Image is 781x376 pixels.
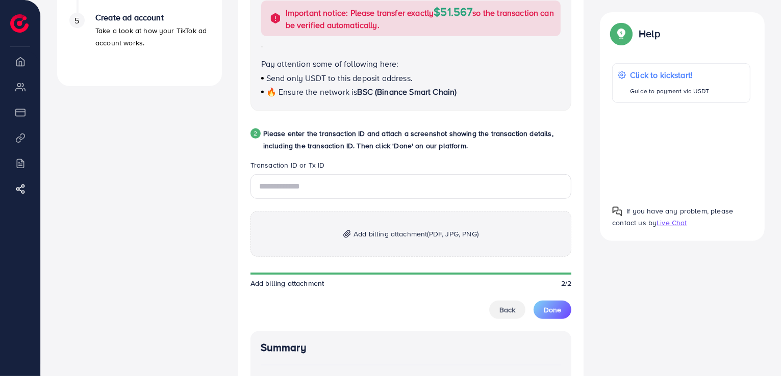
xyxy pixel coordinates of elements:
[269,12,282,24] img: alert
[250,278,324,288] span: Add billing attachment
[544,305,561,315] span: Done
[343,230,351,238] img: img
[639,28,660,40] p: Help
[354,228,478,240] span: Add billing attachment
[612,24,631,43] img: Popup guide
[357,86,457,97] span: BSC (Binance Smart Chain)
[95,13,210,22] h4: Create ad account
[57,13,222,74] li: Create ad account
[489,301,525,319] button: Back
[263,127,572,152] p: Please enter the transaction ID and attach a screenshot showing the transaction details, includin...
[286,6,555,31] p: Important notice: Please transfer exactly so the transaction can be verified automatically.
[499,305,515,315] span: Back
[95,24,210,49] p: Take a look at how your TikTok ad account works.
[434,4,472,19] span: $51.567
[612,206,622,217] img: Popup guide
[250,160,572,174] legend: Transaction ID or Tx ID
[250,128,261,139] div: 2
[657,218,687,228] span: Live Chat
[261,72,561,84] p: Send only USDT to this deposit address.
[10,14,29,33] img: logo
[630,85,709,97] p: Guide to payment via USDT
[266,86,358,97] span: 🔥 Ensure the network is
[74,15,79,26] span: 5
[534,301,571,319] button: Done
[427,229,478,239] span: (PDF, JPG, PNG)
[630,69,709,81] p: Click to kickstart!
[612,206,733,228] span: If you have any problem, please contact us by
[561,278,571,288] span: 2/2
[261,341,562,354] h4: Summary
[738,330,773,368] iframe: Chat
[261,58,561,70] p: Pay attention some of following here:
